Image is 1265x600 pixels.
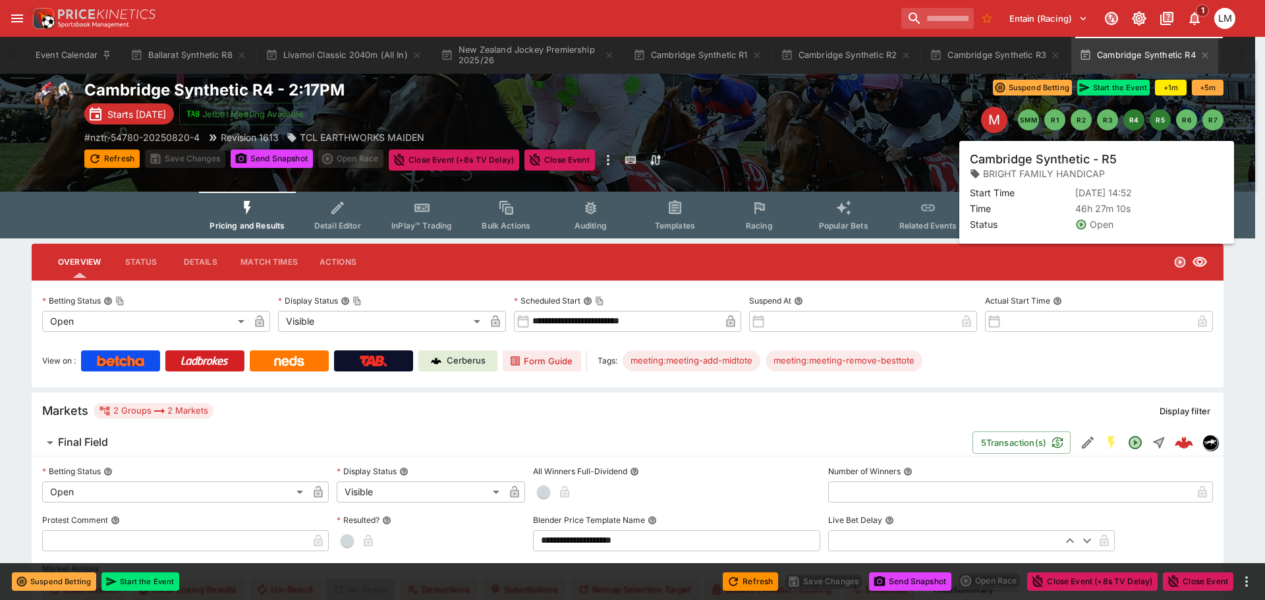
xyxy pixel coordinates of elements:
[819,221,868,231] span: Popular Bets
[623,350,760,371] div: Betting Target: cerberus
[1192,80,1223,95] button: +5m
[1115,153,1148,167] p: Override
[482,221,530,231] span: Bulk Actions
[42,559,1213,579] label: Market Actions
[101,572,179,591] button: Start the Event
[1100,431,1123,454] button: SGM Enabled
[42,514,108,526] p: Protest Comment
[308,246,368,278] button: Actions
[828,466,901,477] p: Number of Winners
[1071,37,1218,74] button: Cambridge Synthetic R4
[655,221,695,231] span: Templates
[84,80,654,100] h2: Copy To Clipboard
[115,296,125,306] button: Copy To Clipboard
[431,356,441,366] img: Cerberus
[595,296,604,306] button: Copy To Clipboard
[1239,574,1254,589] button: more
[1123,109,1144,130] button: R4
[503,350,581,371] a: Form Guide
[1001,8,1096,29] button: Select Tenant
[1171,429,1197,456] a: daa69a7c-29e1-4d99-bb52-81c1ef719283
[985,295,1050,306] p: Actual Start Time
[625,37,770,74] button: Cambridge Synthetic R1
[766,350,922,371] div: Betting Target: cerberus
[869,572,951,591] button: Send Snapshot
[84,130,200,144] p: Copy To Clipboard
[1155,80,1187,95] button: +1m
[314,221,361,231] span: Detail Editor
[352,296,362,306] button: Copy To Clipboard
[1210,4,1239,33] button: Luigi Mollo
[111,246,171,278] button: Status
[1176,153,1218,167] p: Auto-Save
[1127,7,1151,30] button: Toggle light/dark mode
[600,150,616,171] button: more
[186,107,200,121] img: jetbet-logo.svg
[972,431,1071,454] button: 5Transaction(s)
[389,150,519,171] button: Close Event (+8s TV Delay)
[210,221,285,231] span: Pricing and Results
[1127,435,1143,450] svg: Open
[1052,153,1088,167] p: Overtype
[1150,109,1171,130] button: R5
[1175,433,1193,452] div: daa69a7c-29e1-4d99-bb52-81c1ef719283
[623,354,760,368] span: meeting:meeting-add-midtote
[1192,254,1208,270] svg: Visible
[980,221,1045,231] span: System Controls
[221,130,279,144] p: Revision 1613
[1123,431,1147,454] button: Open
[99,403,208,419] div: 2 Groups 2 Markets
[1202,435,1218,450] div: nztr
[231,150,313,168] button: Send Snapshot
[42,311,249,332] div: Open
[773,37,920,74] button: Cambridge Synthetic R2
[5,7,29,30] button: open drawer
[58,22,129,28] img: Sportsbook Management
[47,246,111,278] button: Overview
[1077,80,1150,95] button: Start the Event
[42,403,88,418] h5: Markets
[181,356,229,366] img: Ladbrokes
[1202,109,1223,130] button: R7
[337,466,397,477] p: Display Status
[274,356,304,366] img: Neds
[981,107,1007,133] div: Edit Meeting
[723,572,778,591] button: Refresh
[1203,435,1218,450] img: nztr
[1100,7,1123,30] button: Connected to PK
[899,221,957,231] span: Related Events
[1152,400,1218,422] button: Display filter
[514,295,580,306] p: Scheduled Start
[976,8,998,29] button: No Bookmarks
[28,37,120,74] button: Event Calendar
[318,150,383,168] div: split button
[300,130,424,144] p: TCL EARTHWORKS MAIDEN
[107,107,166,121] p: Starts [DATE]
[1196,4,1210,17] span: 1
[287,130,424,144] div: TCL EARTHWORKS MAIDEN
[1097,109,1118,130] button: R3
[171,246,230,278] button: Details
[391,221,452,231] span: InPlay™ Trading
[278,295,338,306] p: Display Status
[1176,109,1197,130] button: R6
[42,466,101,477] p: Betting Status
[58,9,155,19] img: PriceKinetics
[42,295,101,306] p: Betting Status
[123,37,255,74] button: Ballarat Synthetic R8
[533,466,627,477] p: All Winners Full-Dividend
[1030,150,1223,171] div: Start From
[1155,7,1179,30] button: Documentation
[749,295,791,306] p: Suspend At
[993,80,1072,95] button: Suspend Betting
[230,246,308,278] button: Match Times
[278,311,485,332] div: Visible
[1018,109,1039,130] button: SMM
[58,435,108,449] h6: Final Field
[1214,8,1235,29] div: Luigi Mollo
[42,350,76,371] label: View on :
[1044,109,1065,130] button: R1
[97,356,144,366] img: Betcha
[901,8,974,29] input: search
[1018,109,1223,130] nav: pagination navigation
